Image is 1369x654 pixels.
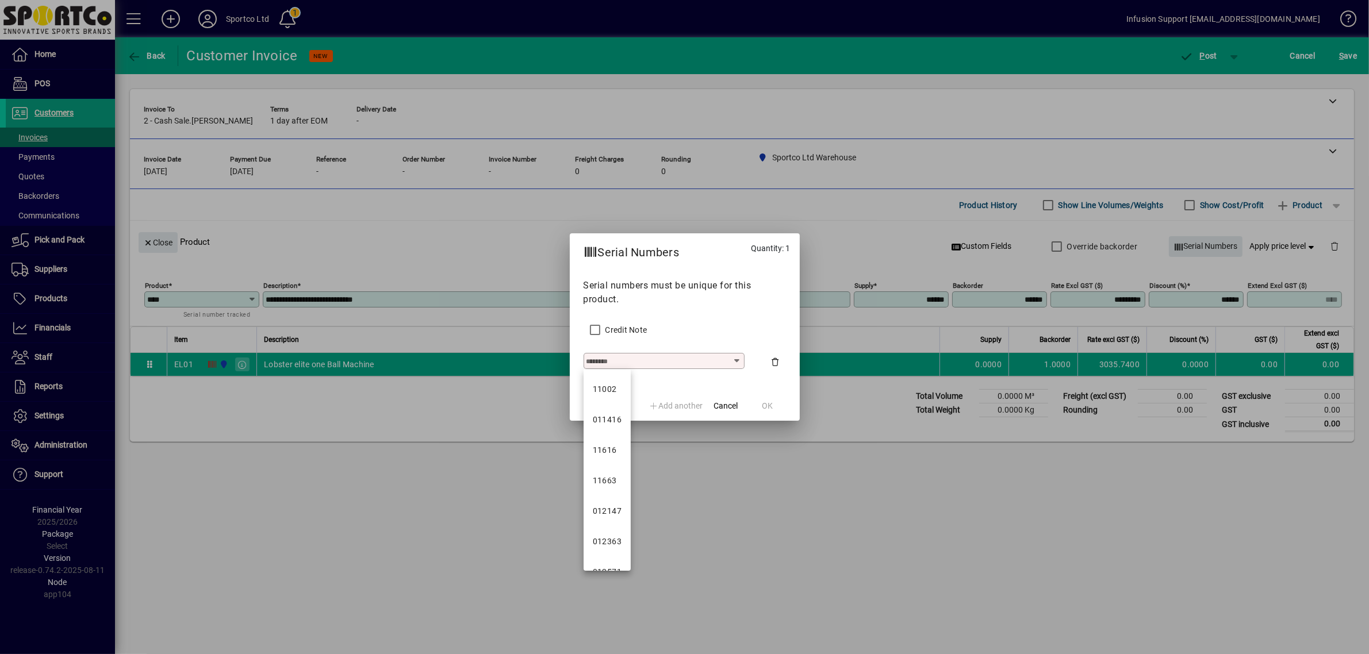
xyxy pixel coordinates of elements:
[708,395,745,416] button: Cancel
[570,233,693,267] h2: Serial Numbers
[593,536,622,548] div: 012363
[584,496,631,526] mat-option: 012147
[593,444,617,456] div: 11616
[593,475,617,487] div: 11663
[584,374,631,405] mat-option: 11002
[593,505,622,517] div: 012147
[584,405,631,435] mat-option: 011416
[584,466,631,496] mat-option: 11663
[584,526,631,557] mat-option: 012363
[714,400,738,412] span: Cancel
[584,279,786,306] p: Serial numbers must be unique for this product.
[584,435,631,466] mat-option: 11616
[593,383,617,395] div: 11002
[584,557,631,587] mat-option: 012571
[593,414,622,426] div: 011416
[603,324,647,336] label: Credit Note
[742,233,800,267] div: Quantity: 1
[593,566,622,578] div: 012571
